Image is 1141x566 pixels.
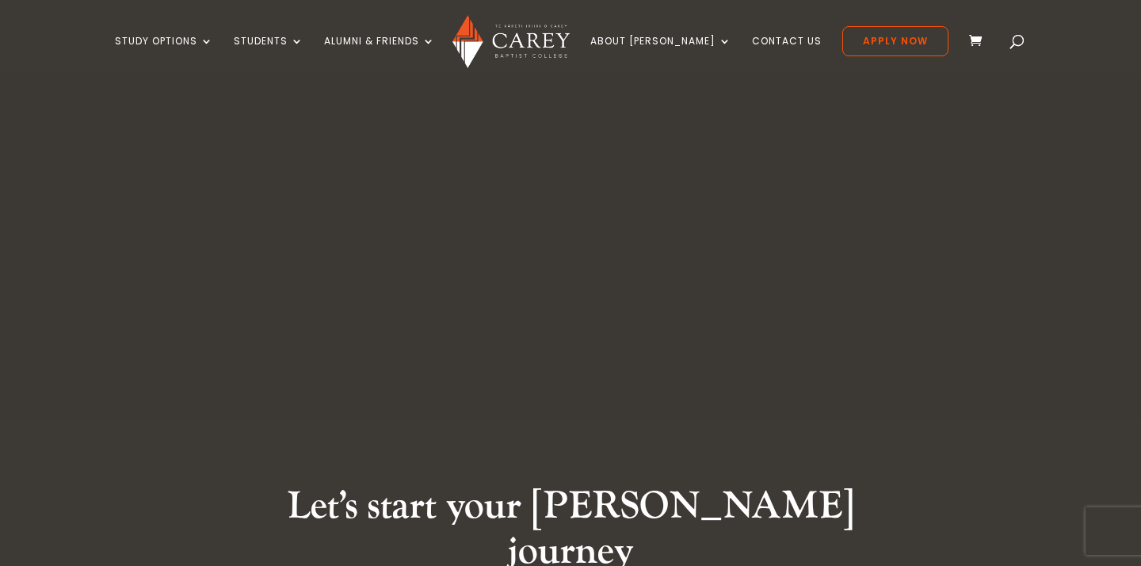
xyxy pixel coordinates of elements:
[452,15,569,68] img: Carey Baptist College
[234,36,303,73] a: Students
[324,36,435,73] a: Alumni & Friends
[842,26,948,56] a: Apply Now
[752,36,822,73] a: Contact Us
[115,36,213,73] a: Study Options
[590,36,731,73] a: About [PERSON_NAME]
